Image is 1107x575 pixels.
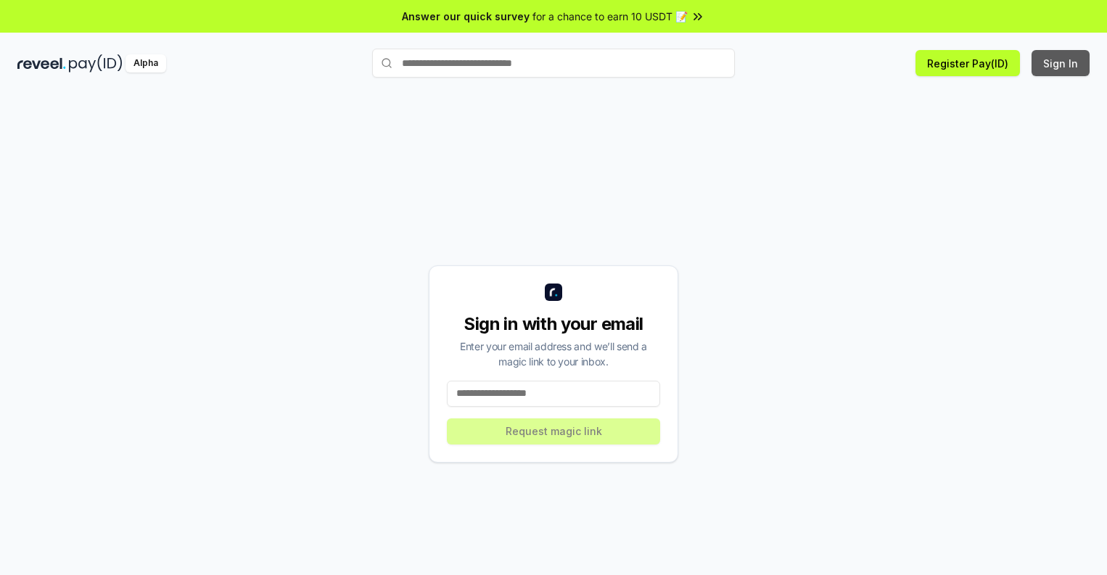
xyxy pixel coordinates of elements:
[915,50,1020,76] button: Register Pay(ID)
[125,54,166,73] div: Alpha
[545,284,562,301] img: logo_small
[17,54,66,73] img: reveel_dark
[447,339,660,369] div: Enter your email address and we’ll send a magic link to your inbox.
[402,9,530,24] span: Answer our quick survey
[69,54,123,73] img: pay_id
[532,9,688,24] span: for a chance to earn 10 USDT 📝
[447,313,660,336] div: Sign in with your email
[1032,50,1090,76] button: Sign In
